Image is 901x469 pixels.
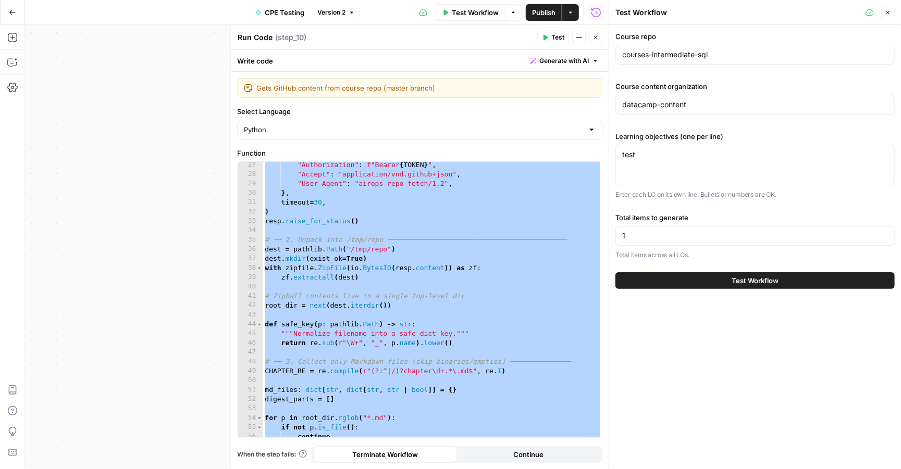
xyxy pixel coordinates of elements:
[551,33,564,42] span: Test
[238,179,263,188] div: 29
[238,207,263,217] div: 32
[615,131,895,142] label: Learning objectives (one per line)
[238,170,263,179] div: 28
[238,217,263,226] div: 33
[244,124,583,135] input: Python
[275,32,306,43] span: ( step_10 )
[238,301,263,310] div: 42
[615,272,895,289] button: Test Workflow
[237,148,602,158] label: Function
[238,282,263,291] div: 40
[238,423,263,432] div: 55
[622,149,888,160] textarea: test
[238,254,263,263] div: 37
[238,366,263,376] div: 49
[238,385,263,395] div: 51
[238,432,263,441] div: 56
[256,263,262,273] span: Toggle code folding, rows 38 through 39
[238,338,263,348] div: 46
[238,263,263,273] div: 38
[237,106,602,117] label: Select Language
[238,160,263,170] div: 27
[622,49,888,60] input: xxxxxx
[615,212,895,223] label: Total items to generate
[732,275,779,286] span: Test Workflow
[615,81,895,92] label: Course content organization
[249,4,311,21] button: CPE Testing
[265,7,304,18] span: CPE Testing
[238,376,263,385] div: 50
[457,446,601,463] button: Continue
[615,189,895,200] p: Enter each LO on its own line. Bullets or numbers are OK.
[532,7,556,18] span: Publish
[514,449,544,460] span: Continue
[256,423,262,432] span: Toggle code folding, rows 55 through 56
[237,450,307,459] a: When the step fails:
[615,250,895,260] p: Total items across all LOs.
[615,31,895,42] label: Course repo
[526,4,562,21] button: Publish
[452,7,499,18] span: Test Workflow
[238,198,263,207] div: 31
[238,404,263,413] div: 53
[238,245,263,254] div: 36
[238,310,263,320] div: 43
[238,235,263,245] div: 35
[238,32,273,43] textarea: Run Code
[256,413,262,423] span: Toggle code folding, rows 54 through 77
[238,188,263,198] div: 30
[238,357,263,366] div: 48
[238,273,263,282] div: 39
[256,320,262,329] span: Toggle code folding, rows 44 through 46
[238,226,263,235] div: 34
[317,8,345,17] span: Version 2
[238,291,263,301] div: 41
[256,83,596,93] textarea: Gets GitHub content from course repo (master branch)
[238,413,263,423] div: 54
[238,320,263,329] div: 44
[238,329,263,338] div: 45
[238,348,263,357] div: 47
[313,6,360,19] button: Version 2
[238,395,263,404] div: 52
[352,449,418,460] span: Terminate Workflow
[537,31,569,44] button: Test
[436,4,505,21] button: Test Workflow
[231,50,609,71] div: Write code
[526,54,602,68] button: Generate with AI
[539,56,589,66] span: Generate with AI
